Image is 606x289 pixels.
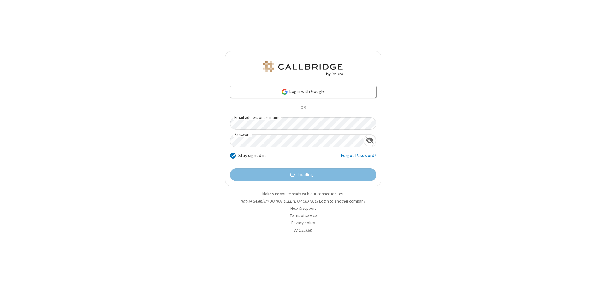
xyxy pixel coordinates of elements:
a: Help & support [290,206,316,211]
button: Login to another company [319,198,365,204]
img: QA Selenium DO NOT DELETE OR CHANGE [262,61,344,76]
a: Make sure you're ready with our connection test [262,191,344,197]
a: Forgot Password? [341,152,376,164]
li: v2.6.353.8b [225,227,381,233]
img: google-icon.png [281,88,288,95]
input: Password [230,135,364,147]
a: Login with Google [230,86,376,98]
a: Terms of service [290,213,317,218]
label: Stay signed in [238,152,266,159]
input: Email address or username [230,117,376,130]
div: Show password [364,135,376,146]
li: Not QA Selenium DO NOT DELETE OR CHANGE? [225,198,381,204]
a: Privacy policy [291,220,315,226]
button: Loading... [230,168,376,181]
span: Loading... [297,171,316,179]
span: OR [298,103,308,112]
